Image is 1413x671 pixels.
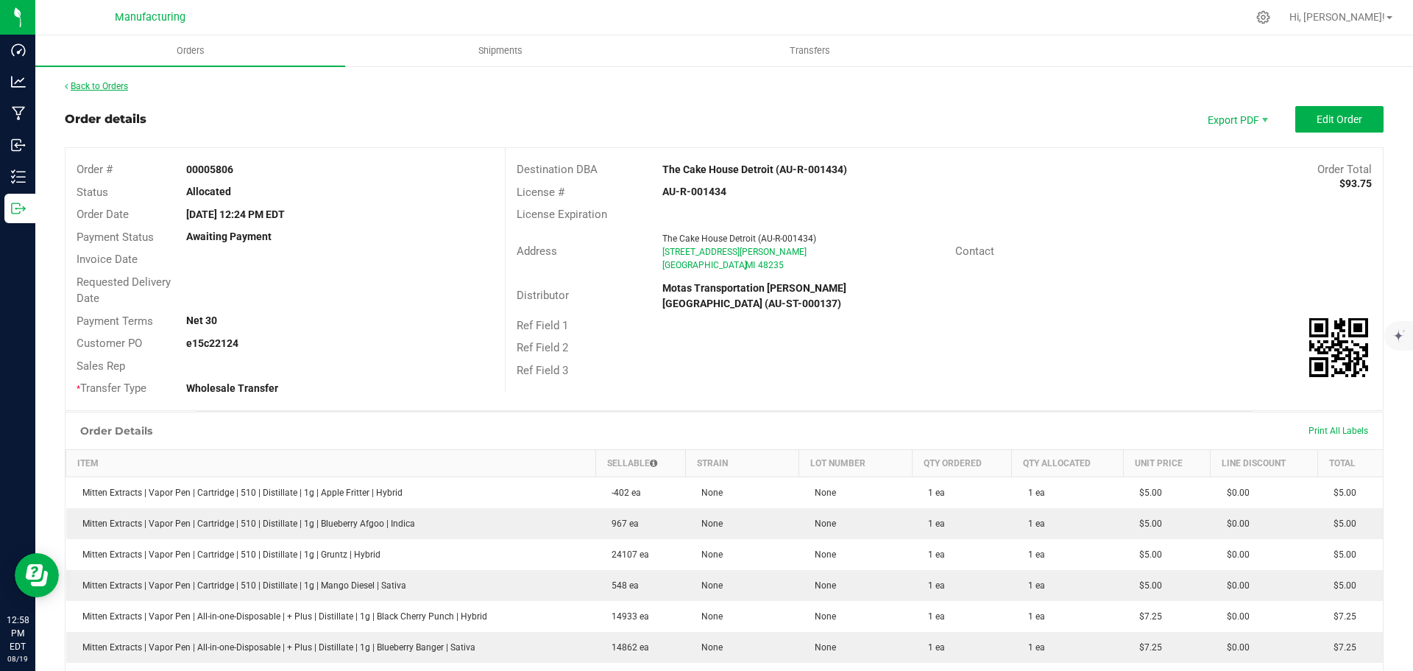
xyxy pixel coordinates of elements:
[1021,519,1045,529] span: 1 ea
[912,449,1012,477] th: Qty Ordered
[744,260,746,270] span: ,
[1021,642,1045,653] span: 1 ea
[186,186,231,197] strong: Allocated
[685,449,798,477] th: Strain
[604,611,649,622] span: 14933 ea
[75,519,415,529] span: Mitten Extracts | Vapor Pen | Cartridge | 510 | Distillate | 1g | Blueberry Afgoo | Indica
[1309,318,1368,377] qrcode: 00005806
[1326,642,1356,653] span: $7.25
[75,488,403,498] span: Mitten Extracts | Vapor Pen | Cartridge | 510 | Distillate | 1g | Apple Fritter | Hybrid
[80,425,152,437] h1: Order Details
[1211,449,1317,477] th: Line Discount
[517,186,564,199] span: License #
[662,282,846,309] strong: Motas Transportation [PERSON_NAME][GEOGRAPHIC_DATA] (AU-ST-000137)
[694,642,723,653] span: None
[1219,519,1250,529] span: $0.00
[1326,549,1356,560] span: $5.00
[1289,11,1385,23] span: Hi, [PERSON_NAME]!
[955,245,994,258] span: Contact
[921,549,945,560] span: 1 ea
[1219,611,1250,622] span: $0.00
[11,201,26,216] inline-svg: Outbound
[157,44,224,57] span: Orders
[1132,488,1162,498] span: $5.00
[11,138,26,152] inline-svg: Inbound
[1317,163,1372,176] span: Order Total
[517,319,568,332] span: Ref Field 1
[186,382,278,394] strong: Wholesale Transfer
[1132,519,1162,529] span: $5.00
[807,488,836,498] span: None
[1326,488,1356,498] span: $5.00
[65,110,146,128] div: Order details
[517,163,598,176] span: Destination DBA
[11,74,26,89] inline-svg: Analytics
[1326,580,1356,591] span: $5.00
[1021,488,1045,498] span: 1 ea
[345,35,655,66] a: Shipments
[1339,178,1372,189] strong: $93.75
[1317,113,1362,125] span: Edit Order
[77,186,108,199] span: Status
[35,35,345,66] a: Orders
[15,553,59,597] iframe: Resource center
[66,449,596,477] th: Item
[604,549,649,560] span: 24107 ea
[1326,519,1356,529] span: $5.00
[77,208,129,221] span: Order Date
[11,106,26,121] inline-svg: Manufacturing
[75,611,487,622] span: Mitten Extracts | Vapor Pen | All-in-one-Disposable | + Plus | Distillate | 1g | Black Cherry Pun...
[807,549,836,560] span: None
[1132,611,1162,622] span: $7.25
[662,247,807,257] span: [STREET_ADDRESS][PERSON_NAME]
[186,208,285,220] strong: [DATE] 12:24 PM EDT
[694,580,723,591] span: None
[77,382,146,395] span: Transfer Type
[662,186,726,197] strong: AU-R-001434
[758,260,784,270] span: 48235
[517,245,557,258] span: Address
[517,289,569,302] span: Distributor
[662,164,847,175] strong: The Cake House Detroit (AU-R-001434)
[604,642,649,653] span: 14862 ea
[604,519,639,529] span: 967 ea
[517,364,568,377] span: Ref Field 3
[807,642,836,653] span: None
[11,43,26,57] inline-svg: Dashboard
[1254,10,1272,24] div: Manage settings
[186,231,272,242] strong: Awaiting Payment
[1132,580,1162,591] span: $5.00
[186,164,233,175] strong: 00005806
[517,341,568,354] span: Ref Field 2
[694,611,723,622] span: None
[77,231,154,244] span: Payment Status
[921,642,945,653] span: 1 ea
[1219,488,1250,498] span: $0.00
[11,169,26,184] inline-svg: Inventory
[77,359,125,373] span: Sales Rep
[770,44,850,57] span: Transfers
[1021,611,1045,622] span: 1 ea
[604,488,641,498] span: -402 ea
[1317,449,1383,477] th: Total
[75,642,475,653] span: Mitten Extracts | Vapor Pen | All-in-one-Disposable | + Plus | Distillate | 1g | Blueberry Banger...
[694,519,723,529] span: None
[77,315,153,328] span: Payment Terms
[1219,580,1250,591] span: $0.00
[1192,106,1281,133] li: Export PDF
[517,208,607,221] span: License Expiration
[75,580,406,591] span: Mitten Extracts | Vapor Pen | Cartridge | 510 | Distillate | 1g | Mango Diesel | Sativa
[1308,426,1368,436] span: Print All Labels
[921,519,945,529] span: 1 ea
[807,611,836,622] span: None
[1132,549,1162,560] span: $5.00
[595,449,685,477] th: Sellable
[655,35,965,66] a: Transfers
[798,449,912,477] th: Lot Number
[1021,580,1045,591] span: 1 ea
[1309,318,1368,377] img: Scan me!
[1219,549,1250,560] span: $0.00
[1132,642,1162,653] span: $7.25
[186,337,238,349] strong: e15c22124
